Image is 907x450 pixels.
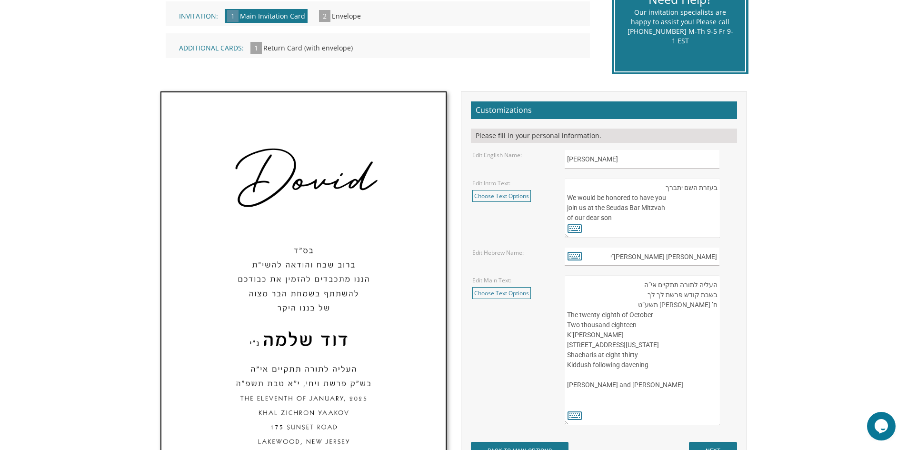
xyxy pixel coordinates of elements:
h2: Customizations [471,101,737,120]
label: Edit English Name: [472,151,522,159]
iframe: chat widget [867,412,897,440]
span: Main Invitation Card [240,11,305,20]
div: Please fill in your personal information. [471,129,737,143]
textarea: בעזרת השם יתברך We would be honored to have you join us at the Seudas Bar Mitzvah of our dear son [565,178,719,238]
span: Return Card (with envelope) [263,43,353,52]
a: Choose Text Options [472,190,531,202]
div: Our invitation specialists are happy to assist you! Please call [PHONE_NUMBER] M-Th 9-5 Fr 9-1 EST [627,8,733,46]
span: Additional Cards: [179,43,244,52]
span: Invitation: [179,11,218,20]
span: Envelope [332,11,361,20]
label: Edit Main Text: [472,276,511,284]
span: 1 [227,10,239,22]
a: Choose Text Options [472,287,531,299]
span: 1 [250,42,262,54]
span: 2 [319,10,330,22]
label: Edit Hebrew Name: [472,249,524,257]
label: Edit Intro Text: [472,179,510,187]
textarea: העליה לתורה תתקיים אי”ה בשבת קודש פרשת לך לך ח’ [PERSON_NAME] תשע”ט The twenty-eighth of October ... [565,275,719,425]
